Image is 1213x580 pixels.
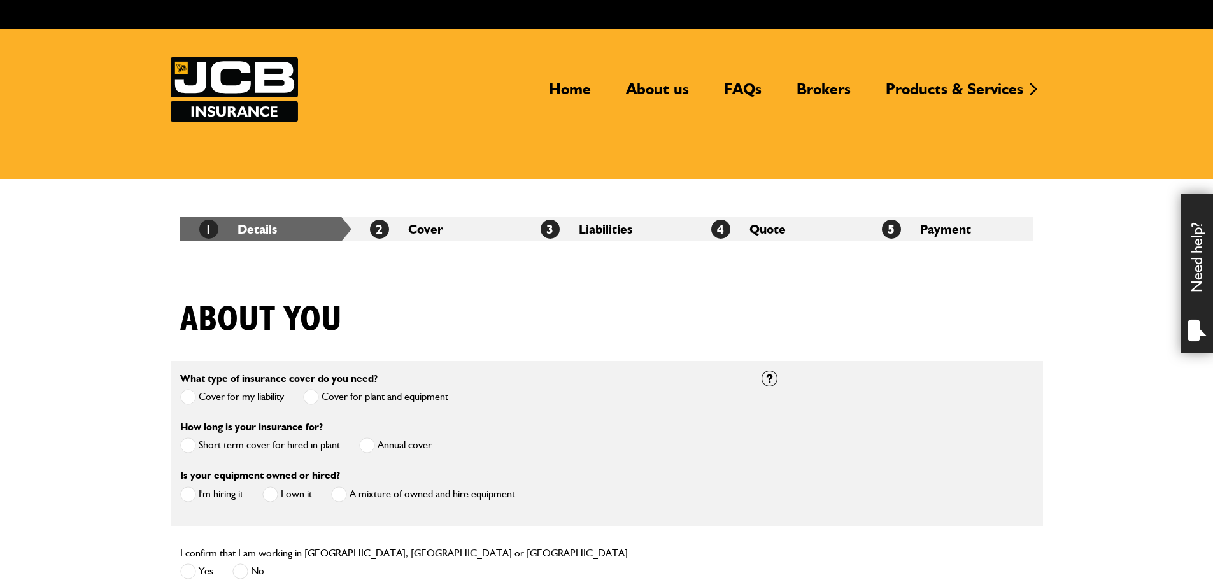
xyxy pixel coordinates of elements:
li: Quote [692,217,863,241]
a: About us [616,80,699,109]
label: A mixture of owned and hire equipment [331,486,515,502]
h1: About you [180,299,342,341]
span: 1 [199,220,218,239]
label: Is your equipment owned or hired? [180,470,340,481]
a: Home [539,80,600,109]
label: Cover for my liability [180,389,284,405]
span: 4 [711,220,730,239]
span: 3 [541,220,560,239]
a: Brokers [787,80,860,109]
label: No [232,563,264,579]
img: JCB Insurance Services logo [171,57,298,122]
a: FAQs [714,80,771,109]
li: Liabilities [521,217,692,241]
a: Products & Services [876,80,1033,109]
label: Cover for plant and equipment [303,389,448,405]
span: 2 [370,220,389,239]
li: Cover [351,217,521,241]
label: Short term cover for hired in plant [180,437,340,453]
li: Details [180,217,351,241]
label: Yes [180,563,213,579]
label: What type of insurance cover do you need? [180,374,378,384]
label: I own it [262,486,312,502]
span: 5 [882,220,901,239]
label: I'm hiring it [180,486,243,502]
a: JCB Insurance Services [171,57,298,122]
label: How long is your insurance for? [180,422,323,432]
li: Payment [863,217,1033,241]
label: Annual cover [359,437,432,453]
div: Need help? [1181,194,1213,353]
label: I confirm that I am working in [GEOGRAPHIC_DATA], [GEOGRAPHIC_DATA] or [GEOGRAPHIC_DATA] [180,548,628,558]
